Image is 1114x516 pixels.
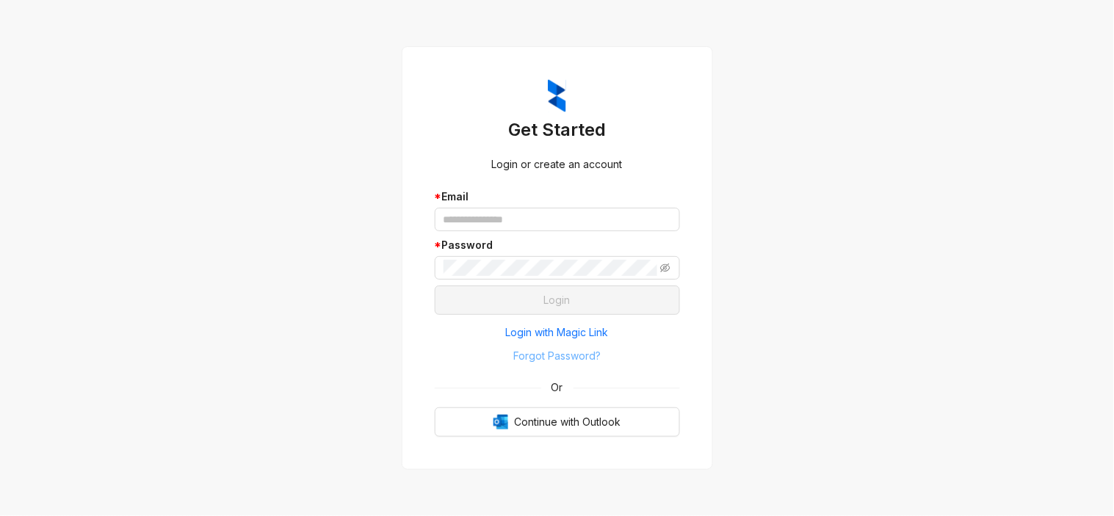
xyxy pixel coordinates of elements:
div: Password [435,237,680,253]
span: Continue with Outlook [514,414,621,430]
span: Login with Magic Link [506,324,609,341]
button: OutlookContinue with Outlook [435,407,680,437]
img: ZumaIcon [548,79,566,113]
div: Email [435,189,680,205]
span: Forgot Password? [513,348,601,364]
button: Login with Magic Link [435,321,680,344]
span: eye-invisible [660,263,670,273]
button: Login [435,286,680,315]
h3: Get Started [435,118,680,142]
div: Login or create an account [435,156,680,172]
span: Or [541,379,574,396]
img: Outlook [493,415,508,429]
button: Forgot Password? [435,344,680,368]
